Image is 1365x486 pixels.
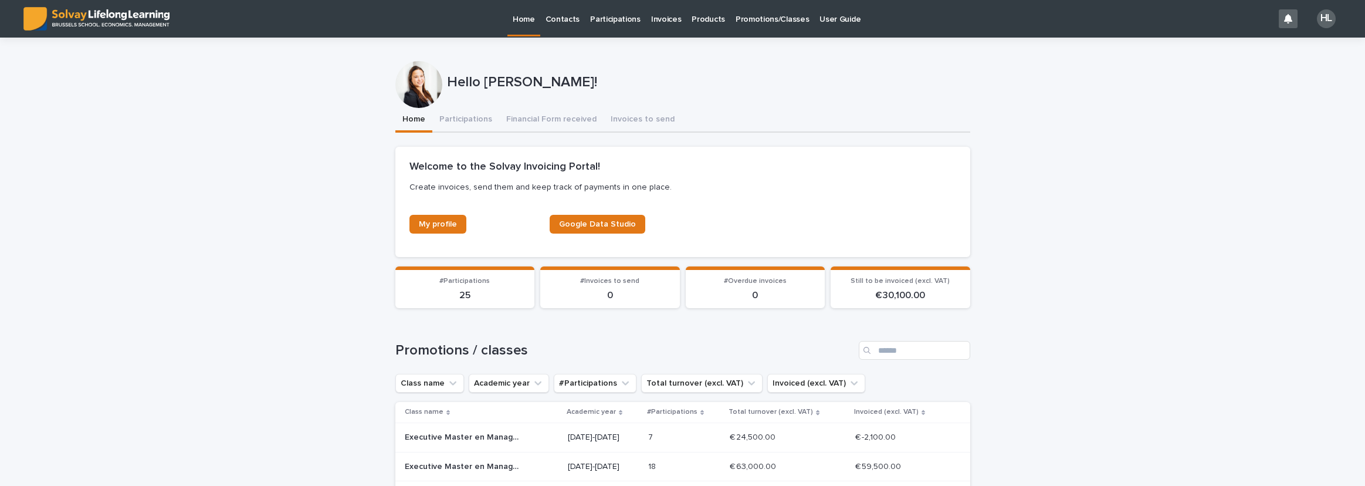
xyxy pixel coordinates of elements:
p: [DATE]-[DATE] [568,462,639,472]
button: #Participations [554,374,636,393]
p: Executive Master en Management des Institutions de Santé et de Soins - 2021-2022 [405,430,524,443]
div: HL [1317,9,1336,28]
img: ED0IkcNQHGZZMpCVrDht [23,7,170,31]
h2: Welcome to the Solvay Invoicing Portal! [409,161,600,174]
p: Academic year [567,406,616,419]
p: € 63,000.00 [730,460,778,472]
h1: Promotions / classes [395,342,854,359]
p: € 59,500.00 [855,460,903,472]
button: Invoices to send [604,108,682,133]
p: Total turnover (excl. VAT) [729,406,813,419]
p: € 30,100.00 [838,290,963,301]
button: Class name [395,374,464,393]
p: Class name [405,406,443,419]
a: My profile [409,215,466,234]
span: #Overdue invoices [724,278,787,285]
button: Invoiced (excl. VAT) [767,374,865,393]
p: Hello [PERSON_NAME]! [447,74,966,91]
tr: Executive Master en Management des Institutions de Santé et de Soins - [DATE]-[DATE]Executive Mas... [395,452,970,481]
tr: Executive Master en Management des Institutions de Santé et de Soins - [DATE]-[DATE]Executive Mas... [395,423,970,452]
p: 0 [547,290,673,301]
p: 18 [648,460,658,472]
a: Google Data Studio [550,215,645,234]
span: #Invoices to send [580,278,639,285]
p: #Participations [647,406,697,419]
p: € 24,500.00 [730,430,778,443]
button: Financial Form received [499,108,604,133]
span: Still to be invoiced (excl. VAT) [851,278,950,285]
button: Total turnover (excl. VAT) [641,374,763,393]
p: Create invoices, send them and keep track of payments in one place. [409,182,951,193]
span: My profile [419,220,457,228]
p: Invoiced (excl. VAT) [854,406,919,419]
button: Participations [432,108,499,133]
p: [DATE]-[DATE] [568,433,639,443]
input: Search [859,341,970,360]
p: Executive Master en Management des Institutions de Santé et de Soins - 2022-2023 [405,460,524,472]
button: Academic year [469,374,549,393]
p: € -2,100.00 [855,430,898,443]
p: 25 [402,290,528,301]
p: 0 [693,290,818,301]
button: Home [395,108,432,133]
p: 7 [648,430,655,443]
span: #Participations [439,278,490,285]
span: Google Data Studio [559,220,636,228]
